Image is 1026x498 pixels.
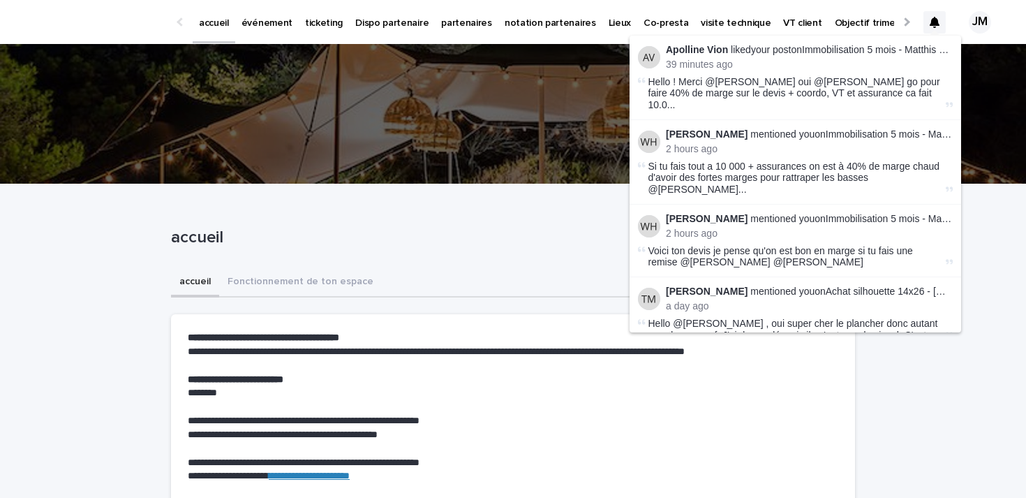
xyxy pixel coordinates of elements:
[638,288,660,310] img: Theo Maillet
[666,228,953,240] p: 2 hours ago
[219,268,382,298] button: Fonctionnement de ton espace
[666,129,953,140] p: mentioned you on :
[648,161,943,196] span: Si tu fais tout a 10 000 + assurances on est à 40% de marge chaud d'avoir des fortes marges pour ...
[638,46,660,68] img: Apolline Vion
[826,129,995,140] a: Immobilisation 5 mois - Matthis Lieures
[638,131,660,153] img: William Hearsey
[666,213,953,225] p: mentioned you on :
[666,44,728,55] strong: Apolline Vion
[648,245,913,268] span: Voici ton devis je pense qu'on est bon en marge si tu fais une remise @[PERSON_NAME] @[PERSON_NAME]
[666,286,953,298] p: mentioned you on :
[28,8,163,36] img: Ls34BcGeRexTGTNfXpUC
[666,129,748,140] strong: [PERSON_NAME]
[666,143,953,155] p: 2 hours ago
[969,11,991,34] div: JM
[648,76,943,111] span: Hello ! Merci @[PERSON_NAME] oui @[PERSON_NAME] go pour faire 40% de marge sur le devis + coordo,...
[171,228,849,248] p: accueil
[171,268,219,298] button: accueil
[666,213,748,224] strong: [PERSON_NAME]
[648,318,943,342] span: Hello @[PERSON_NAME] , oui super cher le plancher donc autant prendre en neuf. J'ai demandé mais ...
[666,59,953,71] p: 39 minutes ago
[666,300,953,312] p: a day ago
[666,44,953,56] p: liked your post on Immobilisation 5 mois - Matthis Lieures :
[666,286,748,297] strong: [PERSON_NAME]
[638,215,660,237] img: William Hearsey
[826,213,995,224] a: Immobilisation 5 mois - Matthis Lieures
